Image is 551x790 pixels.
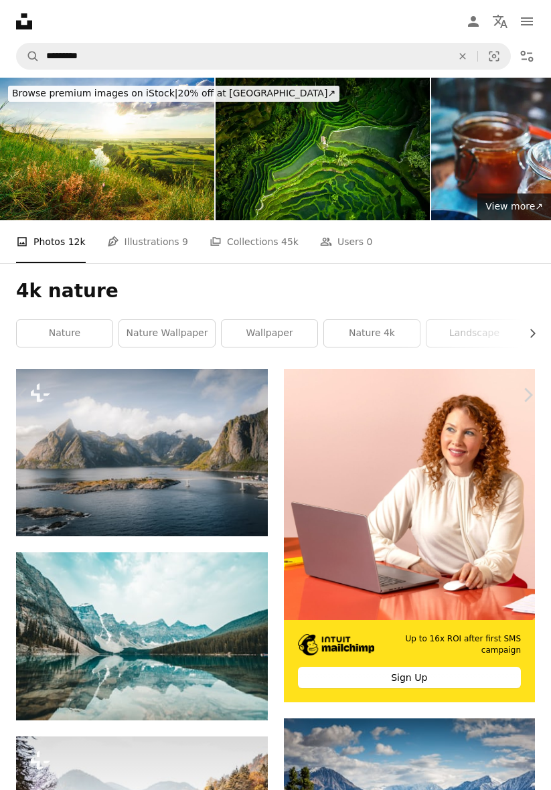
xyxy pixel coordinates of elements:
a: nature 4k [324,320,420,347]
img: a large body of water surrounded by mountains [16,369,268,536]
span: Browse premium images on iStock | [12,88,177,98]
h1: 4k nature [16,279,535,303]
button: Language [487,8,514,35]
a: View more↗ [477,193,551,220]
span: View more ↗ [485,201,543,212]
a: Illustrations 9 [107,220,188,263]
a: Log in / Sign up [460,8,487,35]
a: Next [504,331,551,459]
a: Users 0 [320,220,373,263]
img: landscape photography of snowy mountains [16,552,268,720]
div: Sign Up [298,667,522,688]
img: file-1722962837469-d5d3a3dee0c7image [284,369,536,620]
span: 0 [367,234,373,249]
button: Clear [448,44,477,69]
img: file-1690386555781-336d1949dad1image [298,634,375,655]
a: nature wallpaper [119,320,215,347]
form: Find visuals sitewide [16,43,511,70]
button: Filters [514,43,540,70]
a: Collections 45k [210,220,299,263]
img: Aerial view of beautiful Tegallalang Rice Terrace surrounded by tropical forest in Gianyar, Bali,... [216,78,430,220]
a: Up to 16x ROI after first SMS campaignSign Up [284,369,536,702]
a: wallpaper [222,320,317,347]
a: nature [17,320,112,347]
button: Menu [514,8,540,35]
a: Home — Unsplash [16,13,32,29]
a: landscape [426,320,522,347]
button: scroll list to the right [520,320,535,347]
span: 45k [281,234,299,249]
a: landscape photography of snowy mountains [16,630,268,642]
a: a large body of water surrounded by mountains [16,447,268,459]
span: 9 [182,234,188,249]
button: Visual search [478,44,510,69]
button: Search Unsplash [17,44,40,69]
span: 20% off at [GEOGRAPHIC_DATA] ↗ [12,88,335,98]
span: Up to 16x ROI after first SMS campaign [394,633,522,656]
